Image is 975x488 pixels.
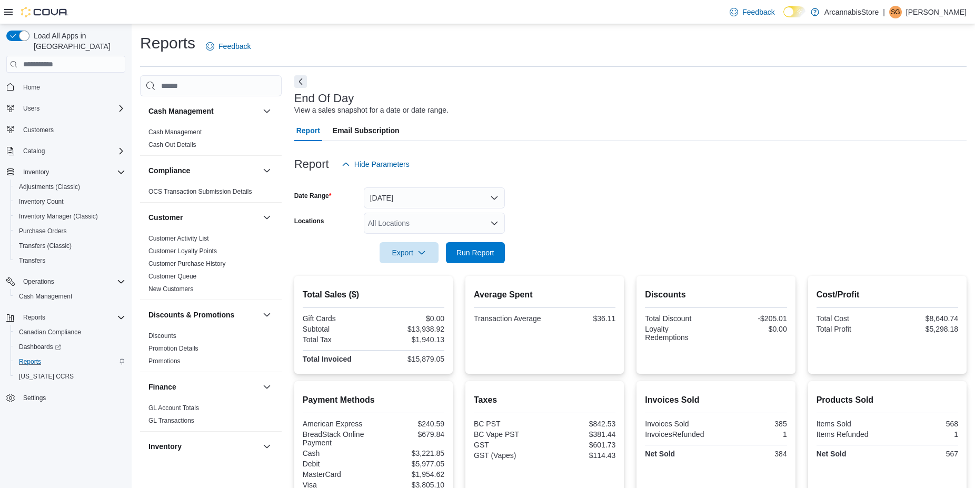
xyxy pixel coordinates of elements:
span: Dark Mode [783,17,784,18]
span: Catalog [23,147,45,155]
a: New Customers [148,285,193,293]
h2: Products Sold [817,394,958,406]
div: BC Vape PST [474,430,543,439]
div: Items Refunded [817,430,886,439]
button: Inventory Manager (Classic) [11,209,130,224]
a: Promotions [148,357,181,365]
button: Inventory [2,165,130,180]
a: Reports [15,355,45,368]
button: Hide Parameters [337,154,414,175]
span: Home [23,83,40,92]
span: Inventory [23,168,49,176]
div: $240.59 [375,420,444,428]
span: Settings [23,394,46,402]
div: $13,938.92 [375,325,444,333]
span: Canadian Compliance [19,328,81,336]
div: GST [474,441,543,449]
a: Cash Out Details [148,141,196,148]
a: [US_STATE] CCRS [15,370,78,383]
button: Inventory Count [11,194,130,209]
a: Customer Queue [148,273,196,280]
span: Operations [23,277,54,286]
span: Export [386,242,432,263]
a: Dashboards [15,341,65,353]
button: Transfers [11,253,130,268]
div: $15,879.05 [375,355,444,363]
button: Inventory [148,441,258,452]
button: Inventory [19,166,53,178]
span: Operations [19,275,125,288]
span: Run Report [456,247,494,258]
span: Customer Activity List [148,234,209,243]
span: Cash Management [15,290,125,303]
a: GL Transactions [148,417,194,424]
h2: Invoices Sold [645,394,787,406]
h2: Discounts [645,288,787,301]
div: Sanira Gunasekara [889,6,902,18]
div: 1 [718,430,787,439]
div: Gift Cards [303,314,372,323]
div: 568 [889,420,958,428]
a: Cash Management [15,290,76,303]
a: GL Account Totals [148,404,199,412]
p: ArcannabisStore [824,6,879,18]
span: Email Subscription [333,120,400,141]
a: Settings [19,392,50,404]
label: Date Range [294,192,332,200]
span: Load All Apps in [GEOGRAPHIC_DATA] [29,31,125,52]
button: Reports [11,354,130,369]
div: Total Cost [817,314,886,323]
button: Home [2,79,130,94]
h2: Total Sales ($) [303,288,444,301]
button: Cash Management [148,106,258,116]
button: Compliance [148,165,258,176]
h1: Reports [140,33,195,54]
button: Canadian Compliance [11,325,130,340]
a: Transfers (Classic) [15,240,76,252]
button: Transfers (Classic) [11,238,130,253]
a: Customer Loyalty Points [148,247,217,255]
div: $1,940.13 [375,335,444,344]
div: Cash Management [140,126,282,155]
button: Inventory [261,440,273,453]
span: Cash Management [19,292,72,301]
strong: Net Sold [645,450,675,458]
h3: Report [294,158,329,171]
div: Total Tax [303,335,372,344]
h2: Average Spent [474,288,615,301]
a: Feedback [725,2,779,23]
div: InvoicesRefunded [645,430,714,439]
h3: Finance [148,382,176,392]
h2: Payment Methods [303,394,444,406]
button: Operations [19,275,58,288]
a: Customer Activity List [148,235,209,242]
div: BC PST [474,420,543,428]
span: Reports [23,313,45,322]
button: Compliance [261,164,273,177]
button: Catalog [19,145,49,157]
div: -$205.01 [718,314,787,323]
a: Discounts [148,332,176,340]
div: $0.00 [375,314,444,323]
span: Feedback [742,7,774,17]
div: $0.00 [718,325,787,333]
span: Dashboards [15,341,125,353]
div: $114.43 [547,451,616,460]
div: GST (Vapes) [474,451,543,460]
button: Cash Management [11,289,130,304]
button: Open list of options [490,219,499,227]
span: Home [19,80,125,93]
span: Reports [19,357,41,366]
div: Compliance [140,185,282,202]
span: Settings [19,391,125,404]
button: Users [2,101,130,116]
button: Export [380,242,439,263]
span: Customer Queue [148,272,196,281]
span: Customers [23,126,54,134]
button: Discounts & Promotions [148,310,258,320]
div: BreadStack Online Payment [303,430,372,447]
span: Inventory Manager (Classic) [19,212,98,221]
a: Customers [19,124,58,136]
span: Adjustments (Classic) [19,183,80,191]
span: Cash Management [148,128,202,136]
